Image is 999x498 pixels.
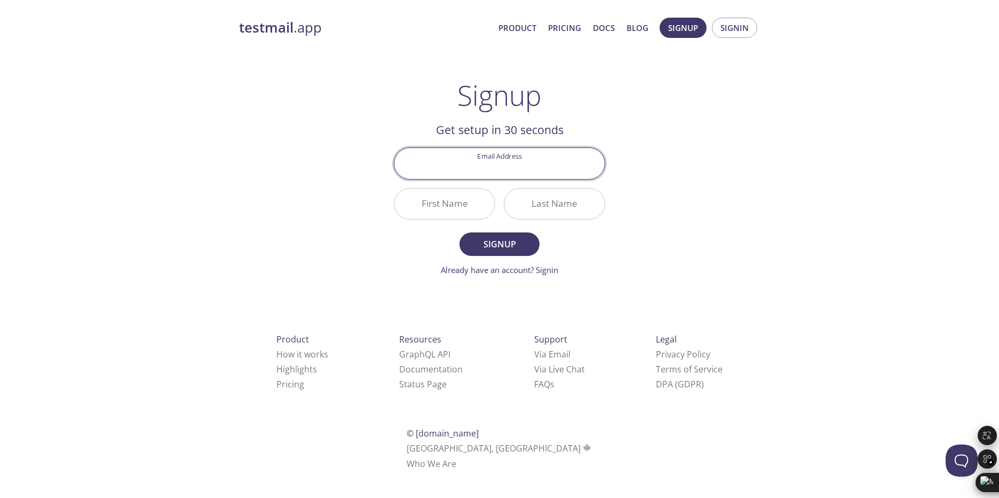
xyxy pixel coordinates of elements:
a: Pricing [548,21,581,35]
a: Pricing [276,378,304,390]
a: Via Live Chat [534,363,585,375]
span: © [DOMAIN_NAME] [407,427,479,439]
button: Signin [712,18,757,38]
h2: Get setup in 30 seconds [394,121,605,139]
button: Signup [459,232,540,256]
a: How it works [276,348,328,360]
span: Product [276,333,309,345]
a: DPA (GDPR) [656,378,704,390]
a: Who We Are [407,458,456,470]
span: [GEOGRAPHIC_DATA], [GEOGRAPHIC_DATA] [407,442,593,454]
span: Signup [668,21,698,35]
span: Signin [720,21,749,35]
a: Terms of Service [656,363,723,375]
a: Documentation [399,363,463,375]
span: Support [534,333,567,345]
a: Already have an account? Signin [441,264,558,275]
a: GraphQL API [399,348,450,360]
a: Via Email [534,348,570,360]
a: testmail.app [239,19,490,37]
span: Signup [471,237,528,252]
a: Docs [593,21,615,35]
a: Privacy Policy [656,348,710,360]
a: FAQ [534,378,554,390]
span: s [550,378,554,390]
iframe: Help Scout Beacon - Open [946,445,978,477]
a: Highlights [276,363,317,375]
a: Blog [627,21,648,35]
a: Product [498,21,536,35]
span: Legal [656,333,677,345]
h1: Signup [457,79,542,111]
button: Signup [660,18,707,38]
strong: testmail [239,18,294,37]
a: Status Page [399,378,447,390]
span: Resources [399,333,441,345]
